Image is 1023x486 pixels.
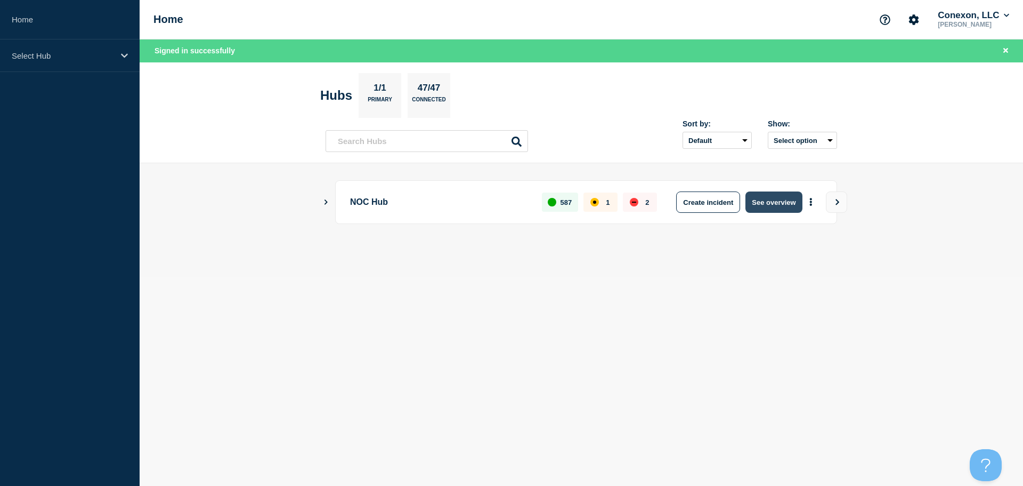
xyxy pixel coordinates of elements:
[412,97,445,108] p: Connected
[683,119,752,128] div: Sort by:
[350,192,530,213] p: NOC Hub
[320,88,352,103] h2: Hubs
[903,9,925,31] button: Account settings
[12,51,114,60] p: Select Hub
[153,13,183,26] h1: Home
[413,83,444,97] p: 47/47
[590,198,599,206] div: affected
[323,198,329,206] button: Show Connected Hubs
[368,97,392,108] p: Primary
[804,193,818,212] button: More actions
[768,119,837,128] div: Show:
[826,192,847,213] button: View
[745,192,802,213] button: See overview
[970,449,1002,481] iframe: Help Scout Beacon - Open
[768,132,837,149] button: Select option
[645,198,649,206] p: 2
[155,46,235,55] span: Signed in successfully
[606,198,610,206] p: 1
[936,10,1011,21] button: Conexon, LLC
[874,9,896,31] button: Support
[561,198,572,206] p: 587
[548,198,556,206] div: up
[999,45,1012,57] button: Close banner
[936,21,1011,28] p: [PERSON_NAME]
[326,130,528,152] input: Search Hubs
[370,83,391,97] p: 1/1
[683,132,752,149] select: Sort by
[676,192,740,213] button: Create incident
[630,198,638,206] div: down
